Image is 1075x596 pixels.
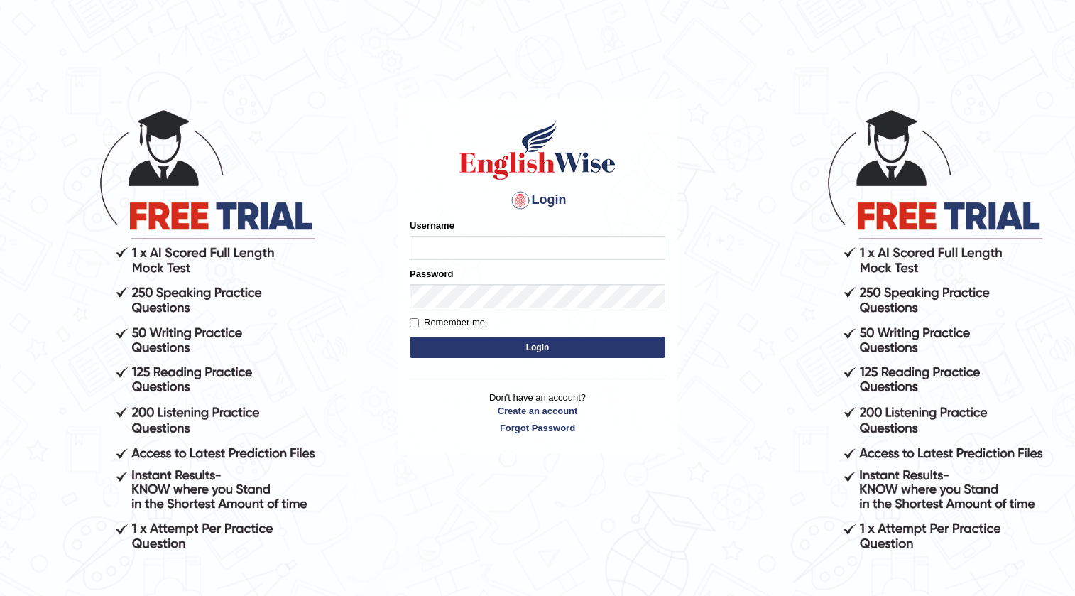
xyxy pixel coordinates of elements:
a: Forgot Password [410,421,665,435]
label: Username [410,219,454,232]
label: Remember me [410,315,485,330]
p: Don't have an account? [410,391,665,435]
label: Password [410,267,453,281]
a: Create an account [410,404,665,418]
h4: Login [410,189,665,212]
img: Logo of English Wise sign in for intelligent practice with AI [457,118,618,182]
button: Login [410,337,665,358]
input: Remember me [410,318,419,327]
